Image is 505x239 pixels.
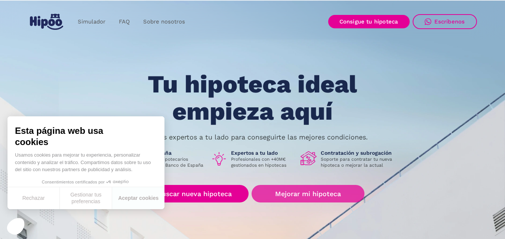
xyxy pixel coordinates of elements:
a: Escríbenos [413,14,477,29]
h1: Tu hipoteca ideal empieza aquí [111,71,394,125]
a: Buscar nueva hipoteca [141,185,249,202]
a: FAQ [112,15,136,29]
a: Consigue tu hipoteca [328,15,410,28]
p: Intermediarios hipotecarios regulados por el Banco de España [128,156,205,168]
div: Escríbenos [434,18,465,25]
p: Soporte para contratar tu nueva hipoteca o mejorar la actual [321,156,398,168]
a: home [28,11,65,33]
h1: Contratación y subrogación [321,150,398,156]
h1: Expertos a tu lado [231,150,295,156]
a: Sobre nosotros [136,15,192,29]
a: Simulador [71,15,112,29]
h1: Banco de España [128,150,205,156]
p: Nuestros expertos a tu lado para conseguirte las mejores condiciones. [138,134,368,140]
a: Mejorar mi hipoteca [252,185,364,202]
p: Profesionales con +40M€ gestionados en hipotecas [231,156,295,168]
